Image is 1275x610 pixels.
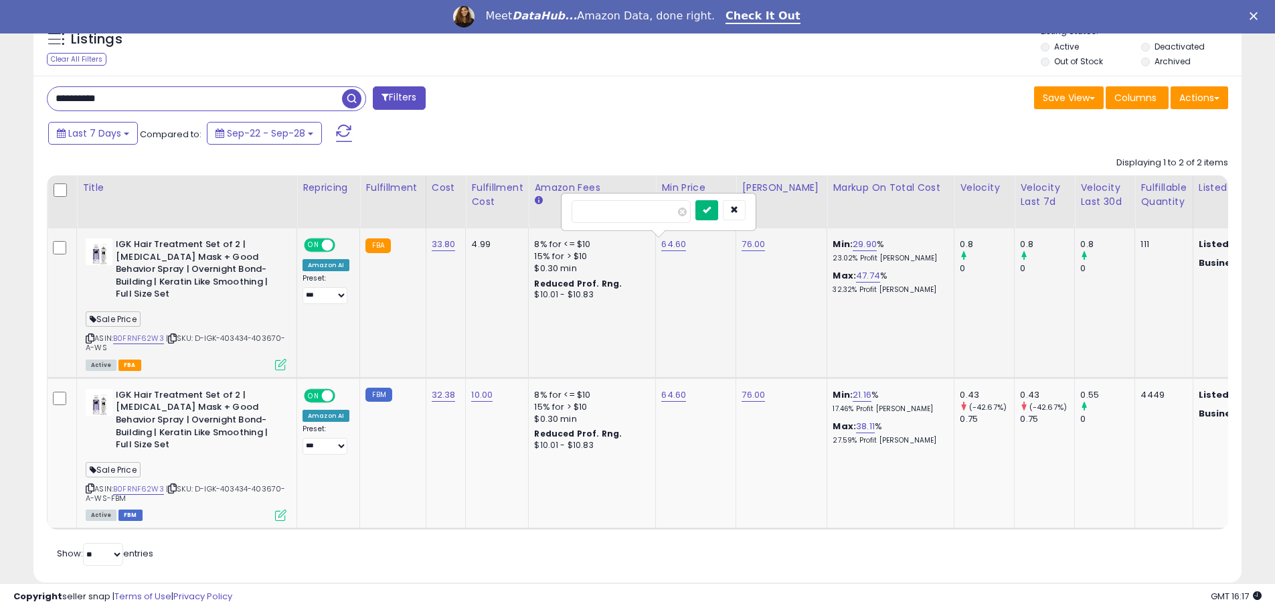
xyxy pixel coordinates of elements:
b: IGK Hair Treatment Set of 2 | [MEDICAL_DATA] Mask + Good Behavior Spray | Overnight Bond-Building... [116,389,278,455]
a: Check It Out [726,9,800,24]
div: Close [1250,12,1263,20]
div: 15% for > $10 [534,250,645,262]
div: Fulfillment [365,181,420,195]
a: 47.74 [856,269,880,283]
div: Clear All Filters [47,53,106,66]
div: seller snap | | [13,591,232,603]
div: Amazon AI [303,259,349,271]
span: Columns [1114,91,1157,104]
p: 32.32% Profit [PERSON_NAME] [833,285,944,295]
div: 0.43 [960,389,1014,401]
div: 0.55 [1080,389,1134,401]
div: Displaying 1 to 2 of 2 items [1116,157,1228,169]
label: Out of Stock [1054,56,1103,67]
b: Max: [833,269,856,282]
th: The percentage added to the cost of goods (COGS) that forms the calculator for Min & Max prices. [827,175,954,228]
div: 0 [1020,262,1074,275]
small: FBM [365,388,392,402]
div: % [833,389,944,414]
button: Actions [1171,86,1228,109]
div: Fulfillment Cost [471,181,523,209]
b: Listed Price: [1199,238,1260,250]
a: B0FRNF62W3 [113,333,164,344]
div: 4.99 [471,238,518,250]
label: Active [1054,41,1079,52]
a: Terms of Use [114,590,171,603]
div: 0.75 [1020,413,1074,425]
div: 111 [1140,238,1182,250]
button: Sep-22 - Sep-28 [207,122,322,145]
div: Meet Amazon Data, done right. [485,9,715,23]
button: Save View [1034,86,1104,109]
div: % [833,421,944,445]
b: Business Price: [1199,256,1272,269]
p: 17.46% Profit [PERSON_NAME] [833,404,944,414]
div: % [833,270,944,295]
a: 33.80 [432,238,456,251]
div: 0.8 [1080,238,1134,250]
div: 0.75 [960,413,1014,425]
div: % [833,238,944,263]
a: 38.11 [856,420,875,433]
div: Fulfillable Quantity [1140,181,1187,209]
span: All listings currently available for purchase on Amazon [86,510,116,521]
a: 21.16 [853,388,871,402]
button: Filters [373,86,425,110]
button: Columns [1106,86,1169,109]
label: Deactivated [1155,41,1205,52]
div: $10.01 - $10.83 [534,440,645,451]
a: B0FRNF62W3 [113,483,164,495]
span: FBM [118,510,143,521]
a: Privacy Policy [173,590,232,603]
strong: Copyright [13,590,62,603]
div: [PERSON_NAME] [742,181,821,195]
a: 76.00 [742,388,765,402]
div: Cost [432,181,460,195]
a: 64.60 [661,388,686,402]
div: Repricing [303,181,354,195]
span: Compared to: [140,128,201,141]
span: ON [305,390,322,401]
div: 8% for <= $10 [534,238,645,250]
div: Amazon AI [303,410,349,422]
a: 10.00 [471,388,493,402]
div: $10.01 - $10.83 [534,289,645,301]
div: 0.8 [960,238,1014,250]
img: 4119AgHoSqL._SL40_.jpg [86,238,112,265]
b: Min: [833,238,853,250]
span: 2025-10-6 16:17 GMT [1211,590,1262,603]
h5: Listings [71,30,122,49]
small: (-42.67%) [969,402,1007,412]
span: OFF [333,240,355,251]
b: Business Price: [1199,407,1272,420]
a: 29.90 [853,238,877,251]
span: Last 7 Days [68,127,121,140]
span: Show: entries [57,547,153,560]
div: Min Price [661,181,730,195]
div: ASIN: [86,389,286,520]
small: (-42.67%) [1029,402,1067,412]
div: 0.8 [1020,238,1074,250]
span: | SKU: D-IGK-403434-403670-A-WS [86,333,286,353]
span: Sale Price [86,462,141,477]
button: Last 7 Days [48,122,138,145]
div: $0.30 min [534,413,645,425]
div: ASIN: [86,238,286,369]
b: Reduced Prof. Rng. [534,278,622,289]
span: OFF [333,390,355,401]
label: Archived [1155,56,1191,67]
a: 32.38 [432,388,456,402]
div: 0.43 [1020,389,1074,401]
span: Sep-22 - Sep-28 [227,127,305,140]
p: 27.59% Profit [PERSON_NAME] [833,436,944,445]
div: 15% for > $10 [534,401,645,413]
small: Amazon Fees. [534,195,542,207]
b: Reduced Prof. Rng. [534,428,622,439]
small: FBA [365,238,390,253]
span: | SKU: D-IGK-403434-403670-A-WS-FBM [86,483,286,504]
span: ON [305,240,322,251]
div: Preset: [303,274,349,304]
b: Max: [833,420,856,433]
b: Listed Price: [1199,388,1260,401]
div: Preset: [303,425,349,455]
